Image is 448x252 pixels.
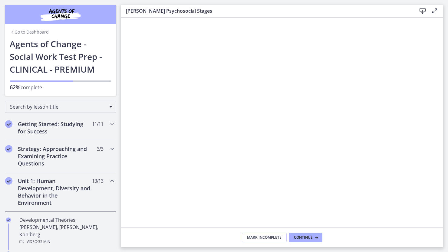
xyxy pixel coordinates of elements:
[5,101,116,113] div: Search by lesson title
[10,103,106,110] span: Search by lesson title
[24,7,97,22] img: Agents of Change
[10,83,111,91] p: complete
[97,145,103,152] span: 3 / 3
[294,235,313,240] span: Continue
[19,238,114,245] div: Video
[18,145,92,167] h2: Strategy: Approaching and Examining Practice Questions
[92,120,103,128] span: 11 / 11
[126,7,407,15] h3: [PERSON_NAME] Psychosocial Stages
[247,235,282,240] span: Mark Incomplete
[5,177,12,185] i: Completed
[242,233,287,242] button: Mark Incomplete
[10,29,49,35] a: Go to Dashboard
[37,238,50,245] span: · 35 min
[19,216,114,245] div: Developmental Theories: [PERSON_NAME], [PERSON_NAME], Kohlberg
[18,120,92,135] h2: Getting Started: Studying for Success
[5,145,12,152] i: Completed
[5,120,12,128] i: Completed
[92,177,103,185] span: 13 / 13
[10,38,111,76] h1: Agents of Change - Social Work Test Prep - CLINICAL - PREMIUM
[10,83,21,91] span: 62%
[6,218,11,222] i: Completed
[18,177,92,206] h2: Unit 1: Human Development, Diversity and Behavior in the Environment
[289,233,322,242] button: Continue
